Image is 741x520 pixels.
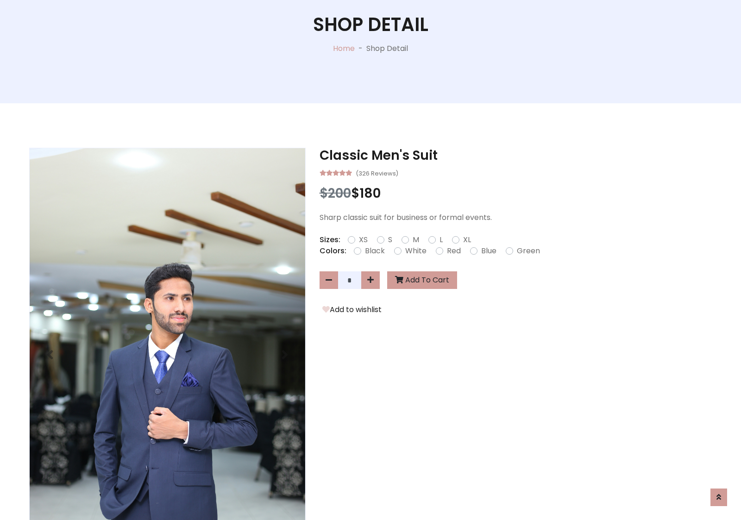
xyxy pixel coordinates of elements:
label: S [388,234,392,245]
h3: Classic Men's Suit [320,148,712,163]
label: Black [365,245,385,257]
h1: Shop Detail [313,13,428,36]
a: Home [333,43,355,54]
p: Shop Detail [366,43,408,54]
label: L [440,234,443,245]
button: Add To Cart [387,271,457,289]
p: Sharp classic suit for business or formal events. [320,212,712,223]
label: White [405,245,427,257]
label: Green [517,245,540,257]
h3: $ [320,186,712,201]
label: M [413,234,419,245]
span: 180 [359,184,381,202]
p: - [355,43,366,54]
label: Blue [481,245,496,257]
label: XS [359,234,368,245]
p: Colors: [320,245,346,257]
span: $200 [320,184,351,202]
button: Add to wishlist [320,304,384,316]
label: Red [447,245,461,257]
label: XL [463,234,471,245]
p: Sizes: [320,234,340,245]
small: (326 Reviews) [356,167,398,178]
